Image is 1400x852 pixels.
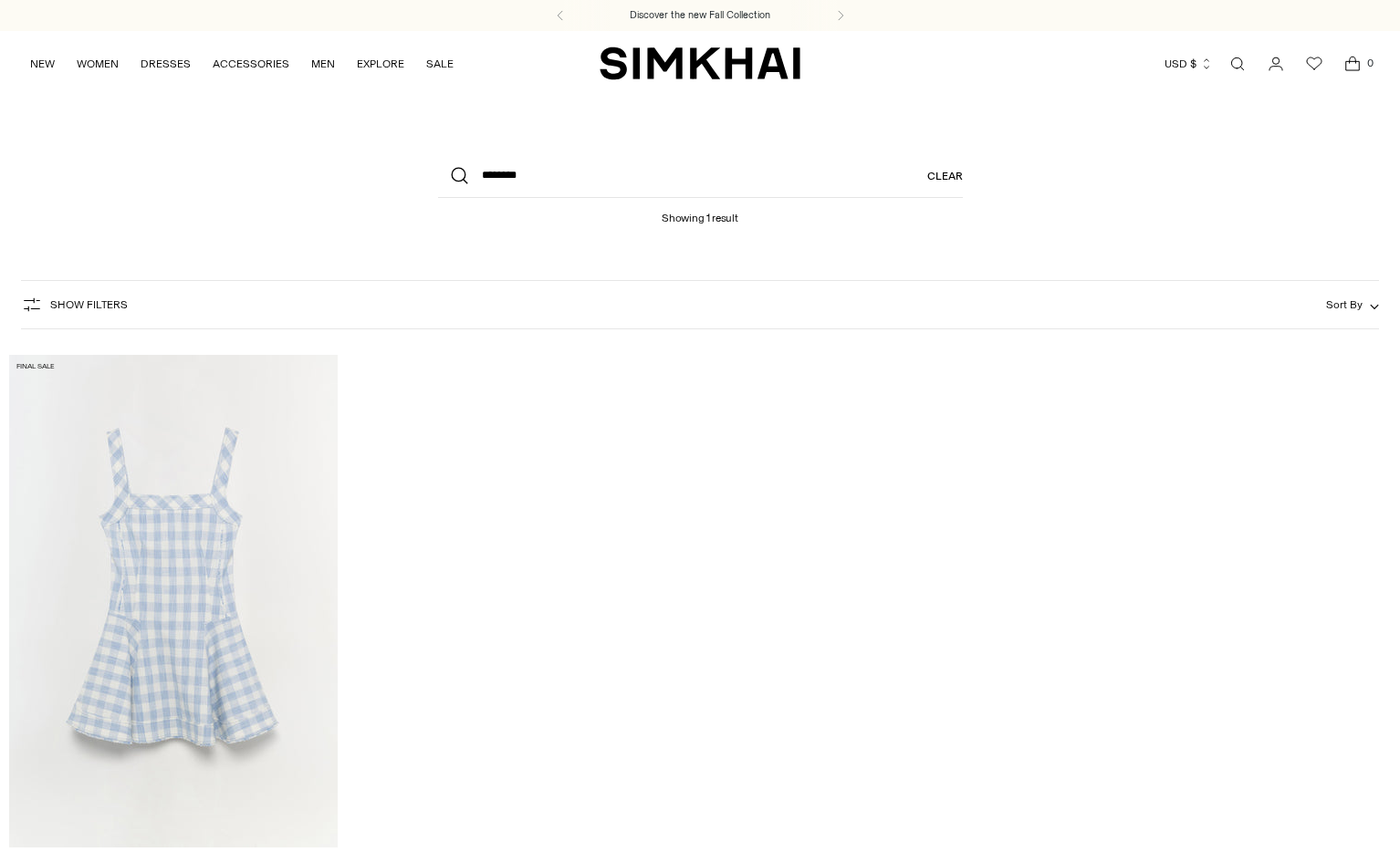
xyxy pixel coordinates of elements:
a: Discover the new Fall Collection [630,8,770,23]
a: Wishlist [1296,46,1332,82]
a: Go to the account page [1258,46,1294,82]
span: 0 [1362,55,1378,71]
h1: Showing 1 result [662,198,737,224]
a: EXPLORE [357,44,404,84]
a: DRESSES [141,44,191,84]
button: Search [438,154,482,198]
a: Clear [927,154,963,198]
span: Sort By [1326,298,1363,311]
button: Sort By [1326,295,1379,315]
a: ACCESSORIES [213,44,289,84]
a: Open cart modal [1334,46,1371,82]
button: USD $ [1165,44,1213,84]
button: Show Filters [21,290,128,319]
a: MEN [311,44,335,84]
a: SIMKHAI [600,46,800,81]
a: NEW [30,44,55,84]
a: Open search modal [1219,46,1256,82]
a: SALE [426,44,454,84]
a: WOMEN [77,44,119,84]
a: Hannalie Mini Dress [9,355,338,847]
span: Show Filters [50,298,128,311]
